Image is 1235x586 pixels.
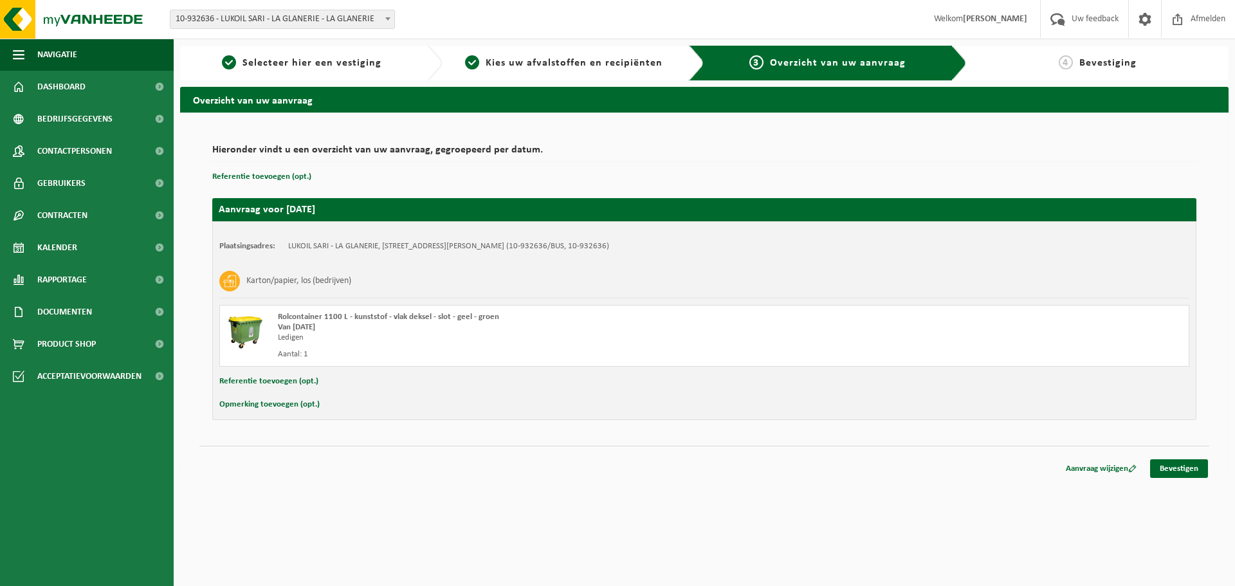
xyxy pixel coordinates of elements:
img: WB-1100-HPE-GN-51.png [226,312,265,351]
span: Rapportage [37,264,87,296]
div: Ledigen [278,333,756,343]
span: Bevestiging [1079,58,1137,68]
span: Gebruikers [37,167,86,199]
h2: Hieronder vindt u een overzicht van uw aanvraag, gegroepeerd per datum. [212,145,1196,162]
h3: Karton/papier, los (bedrijven) [246,271,351,291]
span: 3 [749,55,764,69]
strong: [PERSON_NAME] [963,14,1027,24]
span: Kies uw afvalstoffen en recipiënten [486,58,663,68]
strong: Plaatsingsadres: [219,242,275,250]
span: Acceptatievoorwaarden [37,360,142,392]
a: Bevestigen [1150,459,1208,478]
a: Aanvraag wijzigen [1056,459,1146,478]
span: 10-932636 - LUKOIL SARI - LA GLANERIE - LA GLANERIE [170,10,395,29]
span: Navigatie [37,39,77,71]
td: LUKOIL SARI - LA GLANERIE, [STREET_ADDRESS][PERSON_NAME] (10-932636/BUS, 10-932636) [288,241,609,252]
span: Overzicht van uw aanvraag [770,58,906,68]
a: 2Kies uw afvalstoffen en recipiënten [449,55,679,71]
span: Contactpersonen [37,135,112,167]
span: 10-932636 - LUKOIL SARI - LA GLANERIE - LA GLANERIE [170,10,394,28]
span: Product Shop [37,328,96,360]
span: Kalender [37,232,77,264]
span: Documenten [37,296,92,328]
div: Aantal: 1 [278,349,756,360]
span: Contracten [37,199,87,232]
span: 4 [1059,55,1073,69]
span: 2 [465,55,479,69]
span: Rolcontainer 1100 L - kunststof - vlak deksel - slot - geel - groen [278,313,499,321]
strong: Van [DATE] [278,323,315,331]
strong: Aanvraag voor [DATE] [219,205,315,215]
a: 1Selecteer hier een vestiging [187,55,417,71]
button: Referentie toevoegen (opt.) [212,169,311,185]
span: 1 [222,55,236,69]
span: Selecteer hier een vestiging [242,58,381,68]
h2: Overzicht van uw aanvraag [180,87,1229,112]
button: Referentie toevoegen (opt.) [219,373,318,390]
span: Bedrijfsgegevens [37,103,113,135]
span: Dashboard [37,71,86,103]
button: Opmerking toevoegen (opt.) [219,396,320,413]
